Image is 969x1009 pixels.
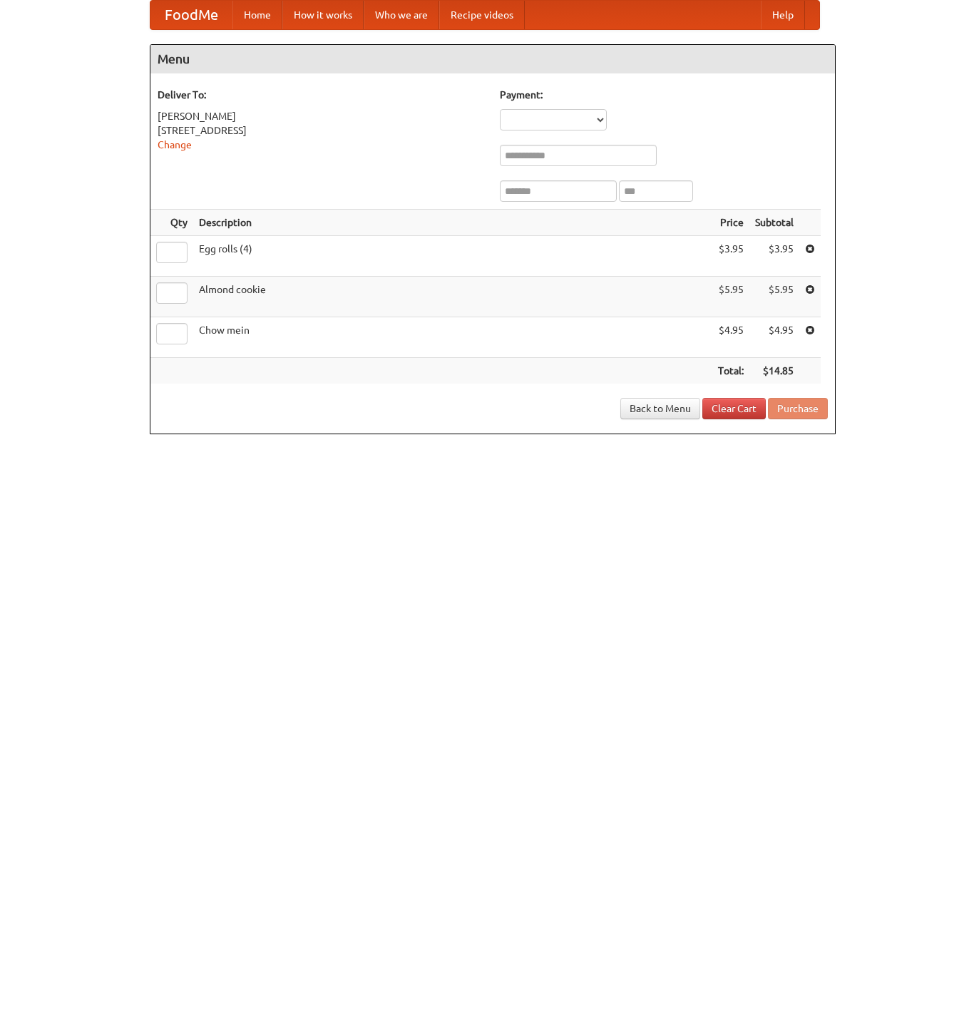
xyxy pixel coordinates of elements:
[768,398,828,419] button: Purchase
[712,358,749,384] th: Total:
[712,236,749,277] td: $3.95
[158,139,192,150] a: Change
[749,210,799,236] th: Subtotal
[282,1,364,29] a: How it works
[150,1,232,29] a: FoodMe
[232,1,282,29] a: Home
[158,88,486,102] h5: Deliver To:
[620,398,700,419] a: Back to Menu
[193,317,712,358] td: Chow mein
[193,277,712,317] td: Almond cookie
[749,317,799,358] td: $4.95
[500,88,828,102] h5: Payment:
[150,45,835,73] h4: Menu
[749,358,799,384] th: $14.85
[439,1,525,29] a: Recipe videos
[749,236,799,277] td: $3.95
[158,109,486,123] div: [PERSON_NAME]
[749,277,799,317] td: $5.95
[712,317,749,358] td: $4.95
[702,398,766,419] a: Clear Cart
[193,210,712,236] th: Description
[193,236,712,277] td: Egg rolls (4)
[712,277,749,317] td: $5.95
[158,123,486,138] div: [STREET_ADDRESS]
[712,210,749,236] th: Price
[364,1,439,29] a: Who we are
[150,210,193,236] th: Qty
[761,1,805,29] a: Help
